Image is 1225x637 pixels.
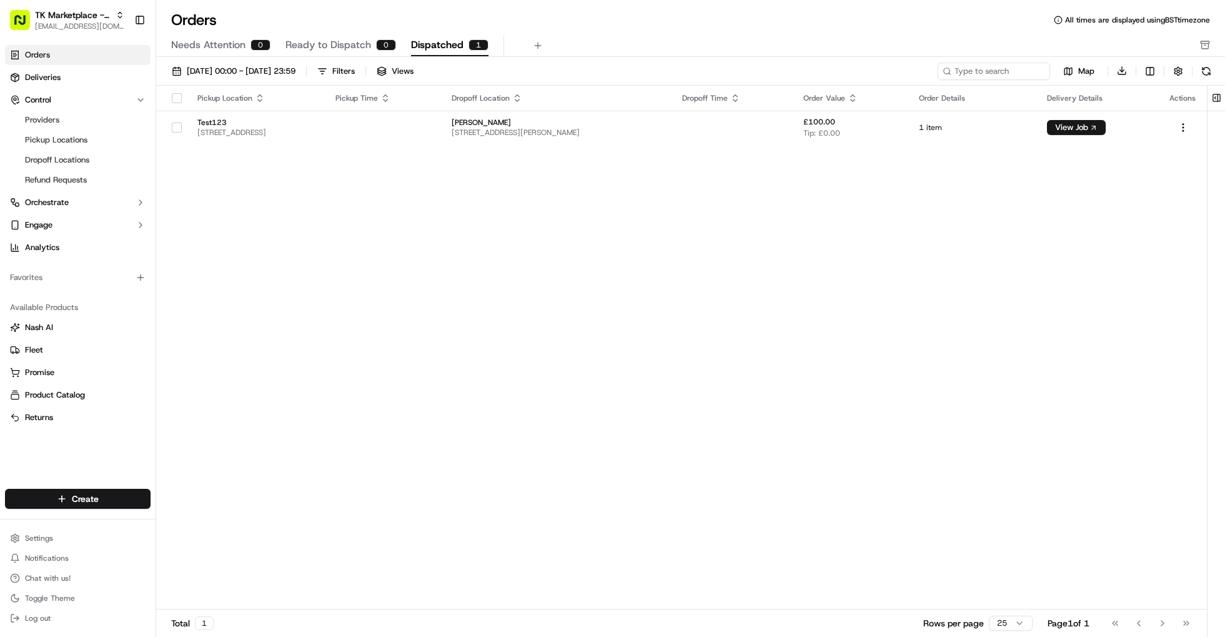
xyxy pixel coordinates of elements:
[195,616,214,630] div: 1
[166,63,301,80] button: [DATE] 00:00 - [DATE] 23:59
[5,385,151,405] button: Product Catalog
[919,123,1027,133] span: 1 item
[10,389,146,401] a: Product Catalog
[25,412,53,423] span: Returns
[250,39,270,51] div: 0
[5,408,151,428] button: Returns
[20,151,136,169] a: Dropoff Locations
[5,268,151,288] div: Favorites
[5,489,151,509] button: Create
[1047,93,1149,103] div: Delivery Details
[335,93,432,103] div: Pickup Time
[5,318,151,338] button: Nash AI
[923,617,984,629] p: Rows per page
[197,93,315,103] div: Pickup Location
[25,154,89,166] span: Dropoff Locations
[35,21,124,31] button: [EMAIL_ADDRESS][DOMAIN_NAME]
[5,45,151,65] a: Orders
[803,128,840,138] span: Tip: £0.00
[10,367,146,378] a: Promise
[72,493,99,505] span: Create
[20,111,136,129] a: Providers
[20,131,136,149] a: Pickup Locations
[803,117,835,127] span: £100.00
[25,49,50,61] span: Orders
[25,219,52,231] span: Engage
[5,363,151,383] button: Promise
[25,573,71,583] span: Chat with us!
[10,322,146,333] a: Nash AI
[5,340,151,360] button: Fleet
[171,38,245,53] span: Needs Attention
[5,215,151,235] button: Engage
[197,118,315,128] span: Test123
[332,66,355,77] div: Filters
[5,193,151,213] button: Orchestrate
[5,68,151,88] a: Deliveries
[1065,15,1210,25] span: All times are displayed using BST timezone
[1047,120,1106,135] button: View Job
[5,238,151,258] a: Analytics
[25,242,59,253] span: Analytics
[25,94,51,106] span: Control
[285,38,371,53] span: Ready to Dispatch
[5,609,151,627] button: Log out
[1198,63,1215,80] button: Refresh
[312,63,360,80] button: Filters
[938,63,1050,80] input: Type to search
[171,10,217,30] h1: Orders
[25,533,53,543] span: Settings
[1055,64,1103,79] button: Map
[5,5,129,35] button: TK Marketplace - TKD[EMAIL_ADDRESS][DOMAIN_NAME]
[25,197,69,208] span: Orchestrate
[682,93,783,103] div: Dropoff Time
[25,114,59,126] span: Providers
[187,66,295,77] span: [DATE] 00:00 - [DATE] 23:59
[35,9,111,21] button: TK Marketplace - TKD
[1078,66,1094,77] span: Map
[25,322,53,333] span: Nash AI
[25,72,61,83] span: Deliveries
[5,589,151,607] button: Toggle Theme
[371,63,419,80] button: Views
[10,344,146,356] a: Fleet
[376,39,396,51] div: 0
[1048,617,1089,629] div: Page 1 of 1
[411,38,464,53] span: Dispatched
[452,118,662,128] span: [PERSON_NAME]
[10,412,146,423] a: Returns
[25,344,43,356] span: Fleet
[5,298,151,318] div: Available Products
[20,171,136,189] a: Refund Requests
[392,66,414,77] span: Views
[452,93,662,103] div: Dropoff Location
[5,90,151,110] button: Control
[25,134,87,146] span: Pickup Locations
[25,367,54,378] span: Promise
[25,389,85,401] span: Product Catalog
[25,174,87,186] span: Refund Requests
[25,593,75,603] span: Toggle Theme
[452,128,662,138] span: [STREET_ADDRESS][PERSON_NAME]
[25,553,69,563] span: Notifications
[5,569,151,587] button: Chat with us!
[919,93,1027,103] div: Order Details
[197,128,315,138] span: [STREET_ADDRESS]
[1047,123,1106,133] a: View Job
[25,613,51,623] span: Log out
[469,39,489,51] div: 1
[171,616,214,630] div: Total
[5,549,151,567] button: Notifications
[5,529,151,547] button: Settings
[803,93,899,103] div: Order Value
[1169,93,1197,103] div: Actions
